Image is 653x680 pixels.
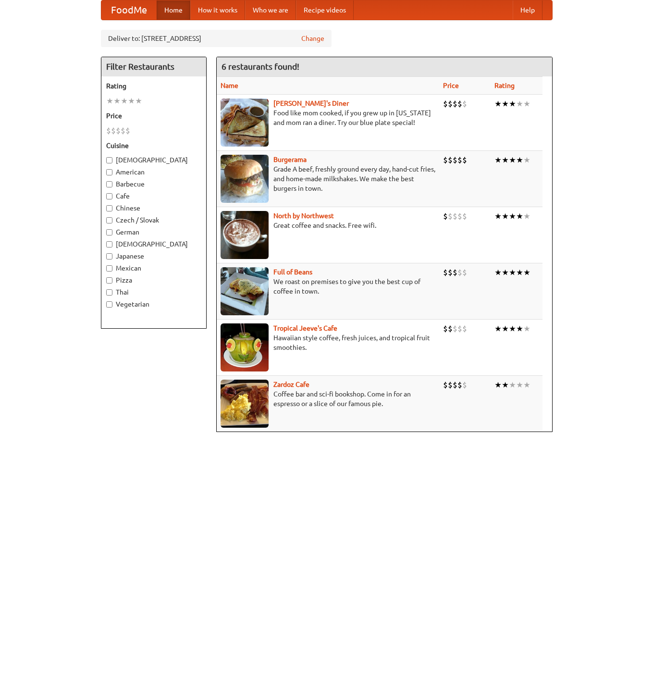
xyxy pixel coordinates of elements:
[457,211,462,222] li: $
[273,99,349,107] a: [PERSON_NAME]'s Diner
[502,323,509,334] li: ★
[296,0,354,20] a: Recipe videos
[106,157,112,163] input: [DEMOGRAPHIC_DATA]
[443,323,448,334] li: $
[135,96,142,106] li: ★
[509,99,516,109] li: ★
[106,253,112,260] input: Japanese
[443,99,448,109] li: $
[516,99,523,109] li: ★
[457,380,462,390] li: $
[513,0,542,20] a: Help
[509,380,516,390] li: ★
[301,34,324,43] a: Change
[221,267,269,315] img: beans.jpg
[157,0,190,20] a: Home
[221,389,435,408] p: Coffee bar and sci-fi bookshop. Come in for an espresso or a slice of our famous pie.
[221,277,435,296] p: We roast on premises to give you the best cup of coffee in town.
[221,333,435,352] p: Hawaiian style coffee, fresh juices, and tropical fruit smoothies.
[453,211,457,222] li: $
[273,212,334,220] a: North by Northwest
[106,287,201,297] label: Thai
[509,323,516,334] li: ★
[106,125,111,136] li: $
[106,217,112,223] input: Czech / Slovak
[273,268,312,276] a: Full of Beans
[106,263,201,273] label: Mexican
[106,141,201,150] h5: Cuisine
[443,211,448,222] li: $
[448,99,453,109] li: $
[106,265,112,272] input: Mexican
[523,267,530,278] li: ★
[106,301,112,308] input: Vegetarian
[448,155,453,165] li: $
[106,111,201,121] h5: Price
[106,239,201,249] label: [DEMOGRAPHIC_DATA]
[222,62,299,71] ng-pluralize: 6 restaurants found!
[106,227,201,237] label: German
[443,267,448,278] li: $
[448,323,453,334] li: $
[494,211,502,222] li: ★
[221,323,269,371] img: jeeves.jpg
[448,267,453,278] li: $
[221,221,435,230] p: Great coffee and snacks. Free wifi.
[494,99,502,109] li: ★
[106,155,201,165] label: [DEMOGRAPHIC_DATA]
[448,211,453,222] li: $
[443,155,448,165] li: $
[457,99,462,109] li: $
[453,267,457,278] li: $
[106,251,201,261] label: Japanese
[221,380,269,428] img: zardoz.jpg
[106,229,112,235] input: German
[106,241,112,247] input: [DEMOGRAPHIC_DATA]
[106,203,201,213] label: Chinese
[106,205,112,211] input: Chinese
[462,267,467,278] li: $
[516,211,523,222] li: ★
[509,211,516,222] li: ★
[453,380,457,390] li: $
[502,267,509,278] li: ★
[462,211,467,222] li: $
[106,289,112,296] input: Thai
[125,125,130,136] li: $
[101,30,332,47] div: Deliver to: [STREET_ADDRESS]
[509,155,516,165] li: ★
[273,156,307,163] a: Burgerama
[462,323,467,334] li: $
[502,211,509,222] li: ★
[113,96,121,106] li: ★
[245,0,296,20] a: Who we are
[106,193,112,199] input: Cafe
[448,380,453,390] li: $
[128,96,135,106] li: ★
[106,277,112,284] input: Pizza
[221,211,269,259] img: north.jpg
[494,155,502,165] li: ★
[221,155,269,203] img: burgerama.jpg
[273,324,337,332] a: Tropical Jeeve's Cafe
[106,191,201,201] label: Cafe
[111,125,116,136] li: $
[106,81,201,91] h5: Rating
[523,380,530,390] li: ★
[116,125,121,136] li: $
[106,167,201,177] label: American
[106,275,201,285] label: Pizza
[453,323,457,334] li: $
[494,380,502,390] li: ★
[121,125,125,136] li: $
[457,267,462,278] li: $
[221,99,269,147] img: sallys.jpg
[494,82,515,89] a: Rating
[453,99,457,109] li: $
[516,155,523,165] li: ★
[101,57,206,76] h4: Filter Restaurants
